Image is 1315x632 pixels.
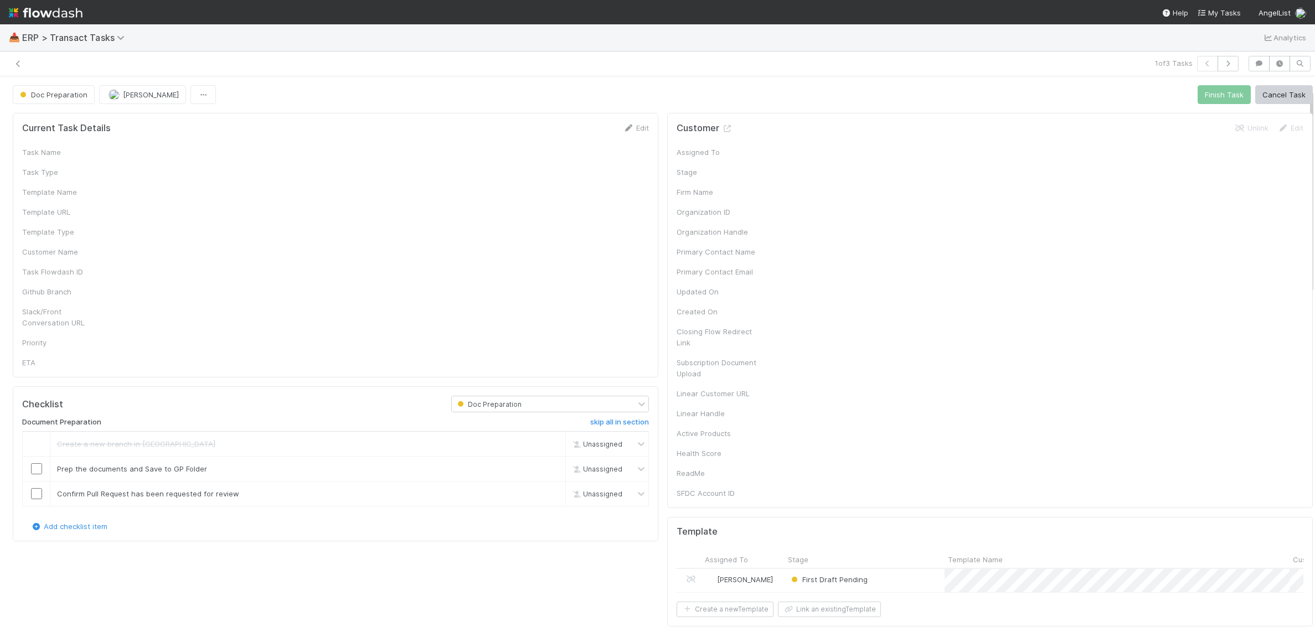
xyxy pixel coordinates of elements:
div: Linear Handle [677,408,760,419]
span: Create a new branch in [GEOGRAPHIC_DATA] [57,439,215,448]
div: Template Name [22,187,105,198]
div: Closing Flow Redirect Link [677,326,760,348]
a: Edit [623,123,649,132]
img: avatar_ef15843f-6fde-4057-917e-3fb236f438ca.png [707,575,715,584]
h6: Document Preparation [22,418,101,427]
div: Slack/Front Conversation URL [22,306,105,328]
span: My Tasks [1197,8,1241,17]
div: Updated On [677,286,760,297]
span: Doc Preparation [455,400,522,408]
div: Task Type [22,167,105,178]
span: [PERSON_NAME] [123,90,179,99]
span: Confirm Pull Request has been requested for review [57,489,239,498]
span: Unassigned [570,440,622,448]
div: Help [1162,7,1188,18]
div: Template Type [22,226,105,237]
img: avatar_f5fedbe2-3a45-46b0-b9bb-d3935edf1c24.png [1295,8,1306,19]
button: Create a newTemplate [677,602,773,617]
div: SFDC Account ID [677,488,760,499]
span: Doc Preparation [18,90,87,99]
div: Firm Name [677,187,760,198]
span: Assigned To [705,554,748,565]
div: Priority [22,337,105,348]
div: Template URL [22,206,105,217]
span: Unassigned [570,490,622,498]
span: First Draft Pending [789,575,868,584]
span: Prep the documents and Save to GP Folder [57,464,207,473]
img: avatar_f5fedbe2-3a45-46b0-b9bb-d3935edf1c24.png [109,89,120,100]
span: AngelList [1259,8,1291,17]
button: [PERSON_NAME] [99,85,186,104]
div: [PERSON_NAME] [706,574,773,585]
button: Finish Task [1198,85,1251,104]
div: Primary Contact Email [677,266,760,277]
a: Unlink [1234,123,1268,132]
a: Add checklist item [30,522,107,531]
h5: Customer [677,123,733,134]
h5: Checklist [22,399,63,410]
div: Organization ID [677,206,760,217]
div: Created On [677,306,760,317]
img: logo-inverted-e16ddd16eac7371096b0.svg [9,3,82,22]
h6: skip all in section [590,418,649,427]
button: Link an existingTemplate [778,602,881,617]
div: Customer Name [22,246,105,257]
div: ETA [22,357,105,368]
h5: Current Task Details [22,123,111,134]
div: Subscription Document Upload [677,357,760,379]
a: Edit [1277,123,1303,132]
div: Task Name [22,147,105,158]
span: [PERSON_NAME] [717,575,773,584]
h5: Template [677,526,718,537]
div: Assigned To [677,147,760,158]
a: skip all in section [590,418,649,431]
div: ReadMe [677,468,760,479]
div: First Draft Pending [789,574,868,585]
span: Template Name [948,554,1003,565]
span: ERP > Transact Tasks [22,32,130,43]
span: 📥 [9,33,20,42]
span: Unassigned [570,465,622,473]
div: Health Score [677,448,760,459]
div: Github Branch [22,286,105,297]
div: Organization Handle [677,226,760,237]
div: Primary Contact Name [677,246,760,257]
div: Linear Customer URL [677,388,760,399]
button: Doc Preparation [13,85,95,104]
a: Analytics [1262,31,1306,44]
div: Stage [677,167,760,178]
button: Cancel Task [1255,85,1313,104]
span: 1 of 3 Tasks [1155,58,1193,69]
div: Active Products [677,428,760,439]
div: Task Flowdash ID [22,266,105,277]
span: Stage [788,554,808,565]
a: My Tasks [1197,7,1241,18]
